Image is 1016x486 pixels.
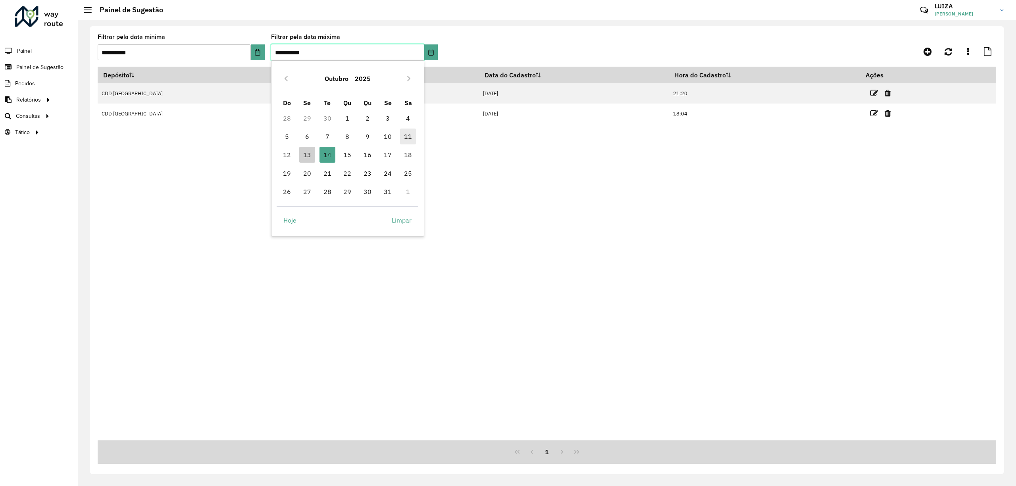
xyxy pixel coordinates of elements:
td: 22 [337,164,358,182]
td: CDD [GEOGRAPHIC_DATA] [98,104,294,124]
div: Choose Date [271,60,424,236]
td: 25 [398,164,418,182]
td: 9 [358,127,378,146]
span: 7 [319,129,335,144]
span: 1 [339,110,355,126]
span: 4 [400,110,416,126]
td: 28 [317,182,337,201]
td: 31 [378,182,398,201]
span: 14 [319,147,335,163]
a: Editar [870,108,878,119]
span: 23 [360,165,375,181]
span: Limpar [392,215,412,225]
span: 29 [339,184,355,200]
td: 18 [398,146,418,164]
span: Painel de Sugestão [16,63,63,71]
td: 15 [337,146,358,164]
td: 29 [337,182,358,201]
label: Filtrar pela data mínima [98,32,165,42]
td: 6 [297,127,317,146]
span: 28 [319,184,335,200]
span: 27 [299,184,315,200]
td: 3 [378,109,398,127]
span: Painel [17,47,32,55]
span: Consultas [16,112,40,120]
td: 4 [398,109,418,127]
span: 17 [380,147,396,163]
h2: Painel de Sugestão [92,6,163,14]
label: Filtrar pela data máxima [271,32,340,42]
th: Hora do Cadastro [669,67,860,83]
td: 23 [358,164,378,182]
button: Hoje [277,212,303,228]
td: 16 [358,146,378,164]
td: 29 [297,109,317,127]
span: Relatórios [16,96,41,104]
span: Se [303,99,311,107]
button: Choose Date [251,44,264,60]
button: 1 [539,444,554,459]
span: 31 [380,184,396,200]
td: 30 [317,109,337,127]
td: 7 [317,127,337,146]
button: Choose Year [352,69,374,88]
td: 14 [317,146,337,164]
span: 3 [380,110,396,126]
span: [PERSON_NAME] [935,10,994,17]
td: 17 [378,146,398,164]
span: 6 [299,129,315,144]
span: 13 [299,147,315,163]
span: 21 [319,165,335,181]
td: 18:04 [669,104,860,124]
span: 22 [339,165,355,181]
button: Next Month [402,72,415,85]
td: 8 [337,127,358,146]
td: 26 [277,182,297,201]
td: 19 [277,164,297,182]
a: Editar [870,88,878,98]
span: Te [324,99,331,107]
th: Data do Cadastro [479,67,669,83]
span: 5 [279,129,295,144]
th: Ações [860,67,908,83]
td: CDD [GEOGRAPHIC_DATA] [98,83,294,104]
button: Limpar [385,212,418,228]
span: Pedidos [15,79,35,88]
td: 5 [277,127,297,146]
td: 13 [297,146,317,164]
span: 19 [279,165,295,181]
td: 12 [277,146,297,164]
button: Choose Month [321,69,352,88]
td: 2 [358,109,378,127]
span: Tático [15,128,30,136]
span: 24 [380,165,396,181]
span: 25 [400,165,416,181]
td: [DATE] [479,83,669,104]
span: 11 [400,129,416,144]
span: 15 [339,147,355,163]
td: 21 [317,164,337,182]
span: 2 [360,110,375,126]
td: 1 [337,109,358,127]
td: 21:20 [669,83,860,104]
span: 30 [360,184,375,200]
th: Depósito [98,67,294,83]
td: 11 [398,127,418,146]
span: 12 [279,147,295,163]
td: 24 [378,164,398,182]
span: Qu [343,99,351,107]
td: 28 [277,109,297,127]
button: Previous Month [280,72,292,85]
span: 20 [299,165,315,181]
span: Se [384,99,392,107]
td: [DATE] [479,104,669,124]
span: 18 [400,147,416,163]
h3: LUIZA [935,2,994,10]
td: 30 [358,182,378,201]
td: 1 [398,182,418,201]
a: Contato Rápido [916,2,933,19]
span: 8 [339,129,355,144]
td: 20 [297,164,317,182]
a: Excluir [885,88,891,98]
span: 10 [380,129,396,144]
